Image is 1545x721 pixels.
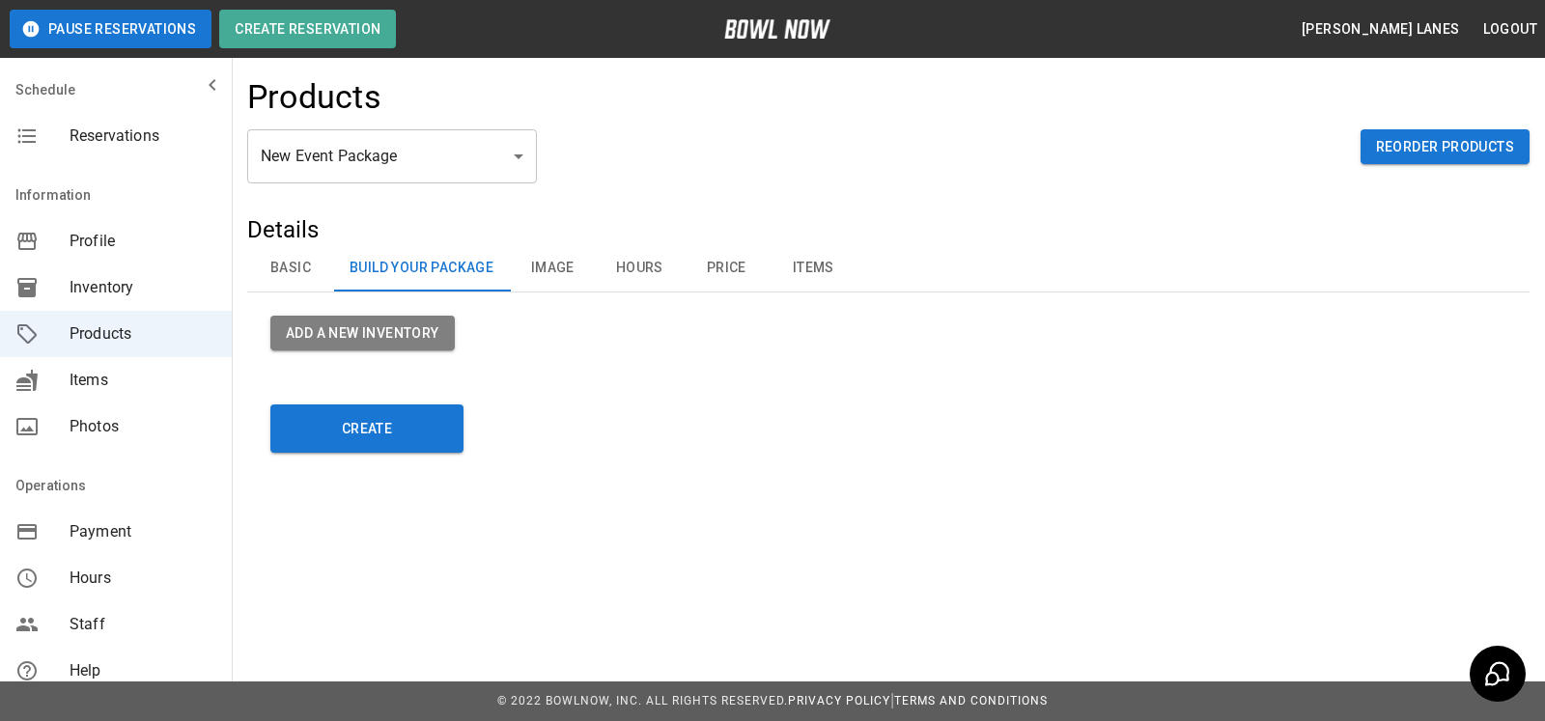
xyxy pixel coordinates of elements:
button: Image [509,245,596,291]
button: Basic [247,245,334,291]
span: Photos [70,415,216,438]
span: © 2022 BowlNow, Inc. All Rights Reserved. [497,694,788,707]
span: Hours [70,567,216,590]
span: Reservations [70,125,216,148]
button: Create [270,404,463,453]
a: Privacy Policy [788,694,890,707]
h5: Details [247,214,1530,245]
button: Pause Reservations [10,10,211,48]
button: [PERSON_NAME] Lanes [1294,12,1468,47]
span: Payment [70,520,216,543]
span: Items [70,369,216,392]
button: Build Your Package [334,245,509,291]
button: Add a new Inventory [270,316,455,351]
h4: Products [247,77,381,118]
img: logo [724,19,830,39]
button: Reorder Products [1361,129,1530,165]
button: Create Reservation [219,10,396,48]
span: Help [70,659,216,682]
div: New Event Package [247,129,537,183]
span: Products [70,322,216,346]
button: Hours [596,245,683,291]
a: Terms and Conditions [894,694,1048,707]
span: Staff [70,613,216,636]
button: Logout [1475,12,1545,47]
span: Inventory [70,276,216,299]
button: Items [770,245,857,291]
span: Profile [70,230,216,253]
button: Price [683,245,770,291]
div: basic tabs example [247,245,1530,291]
